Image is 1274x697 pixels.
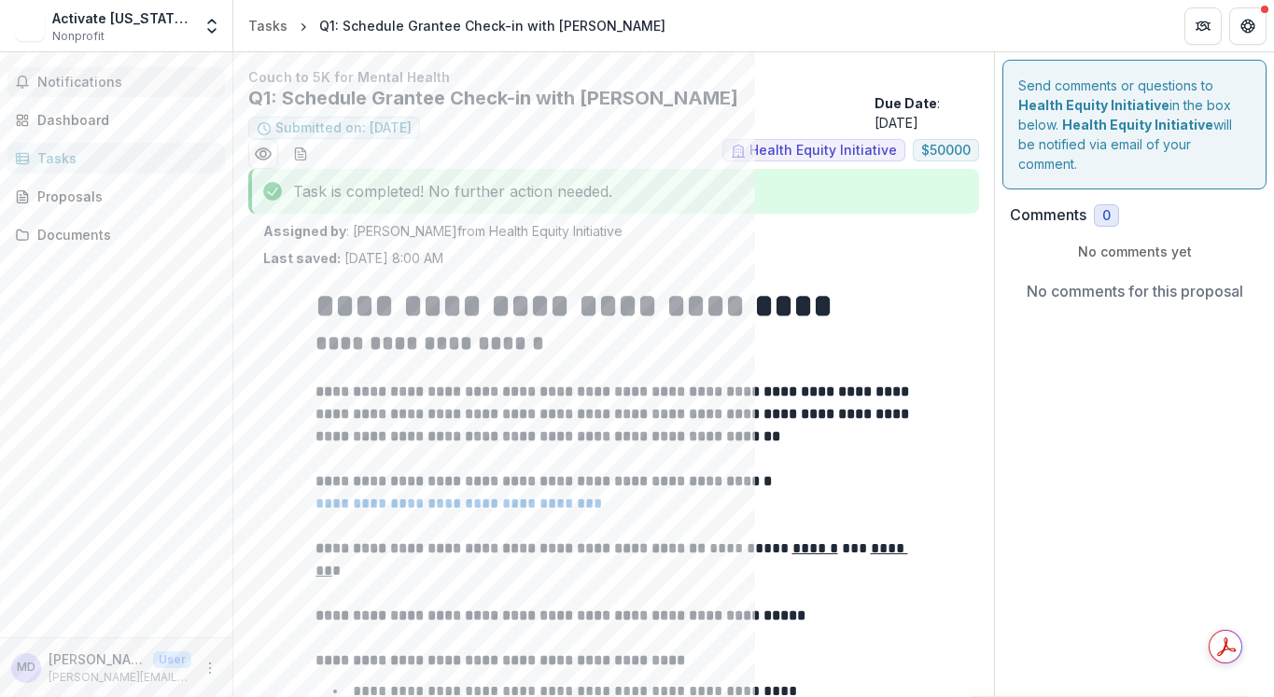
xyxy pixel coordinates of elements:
img: Activate Oklahoma Incorporated [15,11,45,41]
div: Tasks [248,16,287,35]
a: Dashboard [7,105,225,135]
a: Tasks [7,143,225,174]
div: Proposals [37,187,210,206]
p: No comments yet [1010,242,1259,261]
div: Dashboard [37,110,210,130]
div: Documents [37,225,210,244]
div: Task is completed! No further action needed. [248,169,979,214]
a: Tasks [241,12,295,39]
strong: Assigned by [263,223,346,239]
strong: Due Date [875,95,937,111]
span: 0 [1102,208,1111,224]
button: Partners [1184,7,1222,45]
div: Tasks [37,148,210,168]
div: Send comments or questions to in the box below. will be notified via email of your comment. [1002,60,1267,189]
button: download-word-button [286,139,315,169]
div: Q1: Schedule Grantee Check-in with [PERSON_NAME] [319,16,665,35]
strong: Last saved: [263,250,341,266]
p: Couch to 5K for Mental Health [248,67,979,87]
p: : [DATE] [875,93,979,132]
span: Notifications [37,75,217,91]
button: More [199,657,221,679]
a: Proposals [7,181,225,212]
nav: breadcrumb [241,12,673,39]
a: Documents [7,219,225,250]
span: Health Equity Initiative [749,143,897,159]
p: User [153,651,191,668]
div: Activate [US_STATE] Incorporated [52,8,191,28]
p: No comments for this proposal [1027,280,1243,302]
p: : [PERSON_NAME] from Health Equity Initiative [263,221,964,241]
span: Submitted on: [DATE] [275,120,412,136]
button: Notifications [7,67,225,97]
p: [DATE] 8:00 AM [263,248,443,268]
span: Nonprofit [52,28,105,45]
button: Get Help [1229,7,1267,45]
p: [PERSON_NAME] [49,649,146,669]
h2: Q1: Schedule Grantee Check-in with [PERSON_NAME] [248,87,867,109]
button: Preview 4f5c9cfc-c0f1-4b28-b6f1-aa98ad22c4f6.pdf [248,139,278,169]
div: Mitch Drummond [17,662,35,674]
span: $ 50000 [921,143,971,159]
h2: Comments [1010,206,1086,224]
button: Open entity switcher [199,7,225,45]
strong: Health Equity Initiative [1018,97,1169,113]
strong: Health Equity Initiative [1062,117,1213,132]
p: [PERSON_NAME][EMAIL_ADDRESS][DOMAIN_NAME] [49,669,191,686]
